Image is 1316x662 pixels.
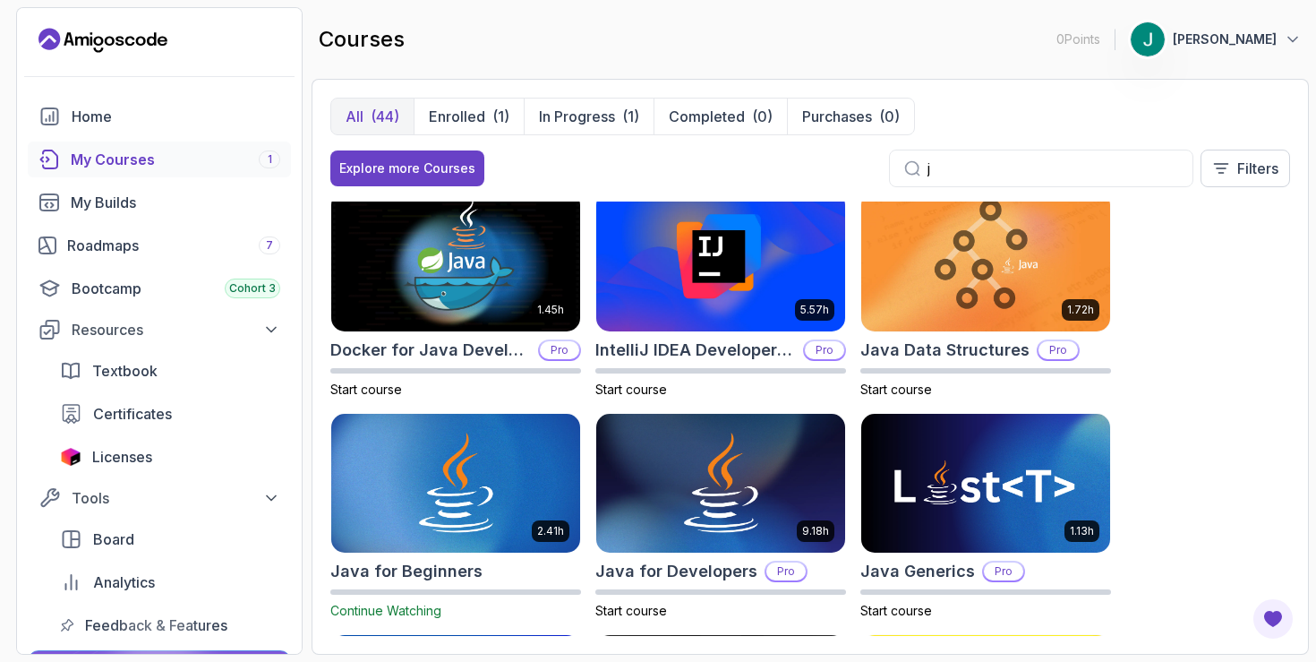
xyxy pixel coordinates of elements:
button: Resources [28,314,291,346]
p: Pro [766,563,806,580]
a: builds [28,185,291,220]
p: 1.45h [537,303,564,317]
p: Pro [540,341,579,359]
img: Java for Beginners card [331,414,580,554]
p: Pro [984,563,1023,580]
div: Home [72,106,280,127]
button: In Progress(1) [524,99,654,134]
p: Enrolled [429,106,485,127]
p: 5.57h [800,303,829,317]
a: licenses [49,439,291,475]
img: Java Data Structures card [861,192,1110,331]
a: bootcamp [28,271,291,306]
span: Continue Watching [330,603,441,618]
div: (1) [622,106,639,127]
span: Start course [330,382,402,397]
button: Filters [1201,150,1290,187]
span: Start course [595,603,667,618]
p: [PERSON_NAME] [1173,30,1277,48]
span: Licenses [92,446,152,468]
p: Pro [805,341,844,359]
div: Bootcamp [72,278,280,299]
span: Feedback & Features [85,615,227,636]
a: textbook [49,353,291,389]
div: My Courses [71,149,280,170]
div: (0) [752,106,773,127]
h2: Java Generics [860,559,975,584]
span: Board [93,529,134,550]
div: Resources [72,319,280,340]
p: Purchases [802,106,872,127]
h2: Docker for Java Developers [330,338,531,363]
a: home [28,99,291,134]
a: board [49,521,291,557]
button: Enrolled(1) [414,99,524,134]
img: Docker for Java Developers card [331,192,580,331]
img: jetbrains icon [60,448,81,466]
div: Tools [72,487,280,509]
p: 9.18h [802,524,829,538]
h2: courses [319,25,405,54]
div: (44) [371,106,399,127]
button: Purchases(0) [787,99,914,134]
div: Roadmaps [67,235,280,256]
p: Filters [1237,158,1278,179]
p: 1.13h [1070,524,1094,538]
p: 2.41h [537,524,564,538]
a: analytics [49,564,291,600]
button: user profile image[PERSON_NAME] [1130,21,1302,57]
img: Java Generics card [861,414,1110,554]
span: Certificates [93,403,172,425]
input: Search... [927,158,1178,179]
p: 1.72h [1067,303,1094,317]
div: (0) [879,106,900,127]
button: Tools [28,482,291,514]
button: All(44) [331,99,414,134]
h2: Java for Beginners [330,559,483,584]
a: feedback [49,607,291,643]
button: Open Feedback Button [1252,598,1295,641]
a: certificates [49,396,291,432]
p: In Progress [539,106,615,127]
span: Cohort 3 [229,281,276,296]
span: Start course [860,382,932,397]
p: Completed [669,106,745,127]
span: 1 [268,152,272,167]
span: Start course [595,382,667,397]
img: user profile image [1131,22,1165,56]
h2: Java for Developers [595,559,757,584]
h2: Java Data Structures [860,338,1030,363]
div: (1) [492,106,509,127]
span: Analytics [93,572,155,593]
img: IntelliJ IDEA Developer Guide card [596,192,845,331]
button: Completed(0) [654,99,787,134]
div: My Builds [71,192,280,213]
p: 0 Points [1056,30,1100,48]
div: Explore more Courses [339,159,475,177]
span: 7 [266,238,273,253]
span: Textbook [92,360,158,382]
h2: IntelliJ IDEA Developer Guide [595,338,796,363]
a: roadmaps [28,228,291,263]
p: Pro [1038,341,1078,359]
a: Landing page [38,26,167,55]
img: Java for Developers card [596,414,845,554]
span: Start course [860,603,932,618]
a: courses [28,142,291,177]
button: Explore more Courses [330,150,484,186]
p: All [346,106,363,127]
